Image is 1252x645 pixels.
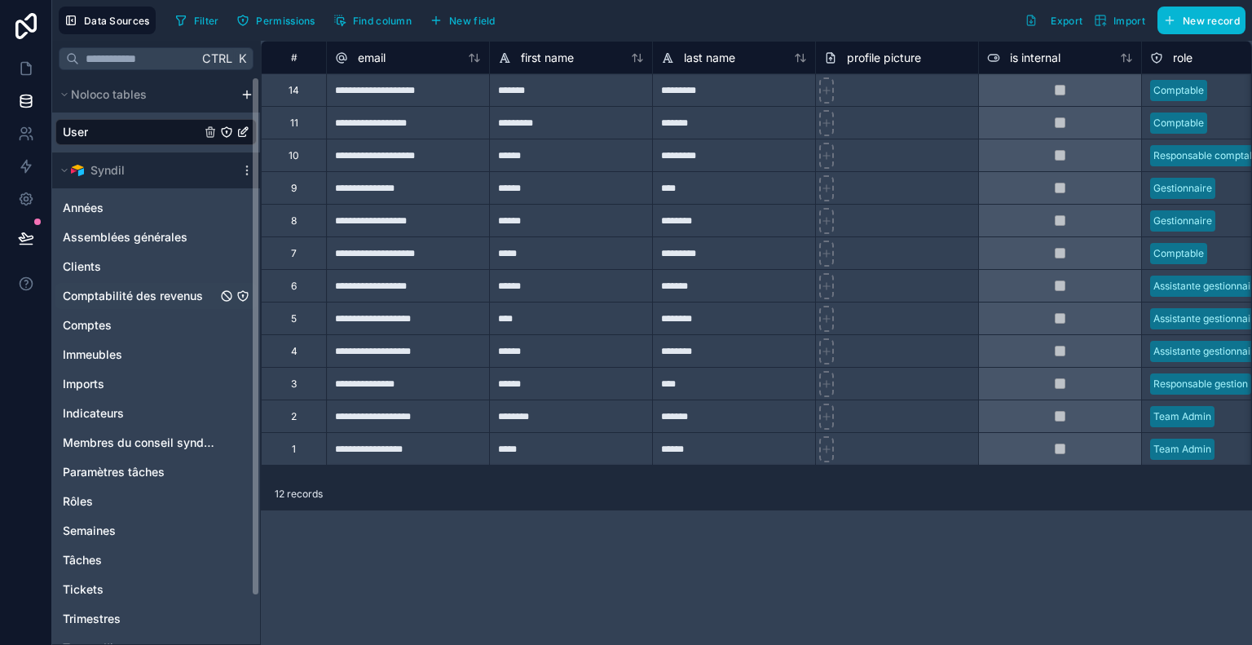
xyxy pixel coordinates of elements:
[169,8,225,33] button: Filter
[194,15,219,27] span: Filter
[1153,377,1248,391] div: Responsable gestion
[290,117,298,130] div: 11
[424,8,501,33] button: New field
[1088,7,1151,34] button: Import
[1153,442,1211,457] div: Team Admin
[1151,7,1245,34] a: New record
[1153,214,1212,228] div: Gestionnaire
[291,378,297,391] div: 3
[291,312,297,325] div: 5
[236,53,248,64] span: K
[684,50,735,66] span: last name
[1113,15,1145,27] span: Import
[1010,50,1060,66] span: is internal
[291,247,297,260] div: 7
[84,15,150,27] span: Data Sources
[231,8,327,33] a: Permissions
[291,410,297,423] div: 2
[289,149,299,162] div: 10
[1183,15,1240,27] span: New record
[1019,7,1088,34] button: Export
[521,50,574,66] span: first name
[292,443,296,456] div: 1
[231,8,320,33] button: Permissions
[201,48,234,68] span: Ctrl
[291,280,297,293] div: 6
[289,84,299,97] div: 14
[275,488,323,501] span: 12 records
[328,8,417,33] button: Find column
[1173,50,1192,66] span: role
[256,15,315,27] span: Permissions
[1153,409,1211,424] div: Team Admin
[449,15,496,27] span: New field
[291,345,298,358] div: 4
[1157,7,1245,34] button: New record
[1051,15,1082,27] span: Export
[1153,246,1204,261] div: Comptable
[291,214,297,228] div: 8
[1153,116,1204,130] div: Comptable
[358,50,386,66] span: email
[353,15,412,27] span: Find column
[1153,181,1212,196] div: Gestionnaire
[274,51,314,64] div: #
[291,182,297,195] div: 9
[59,7,156,34] button: Data Sources
[847,50,921,66] span: profile picture
[1153,83,1204,98] div: Comptable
